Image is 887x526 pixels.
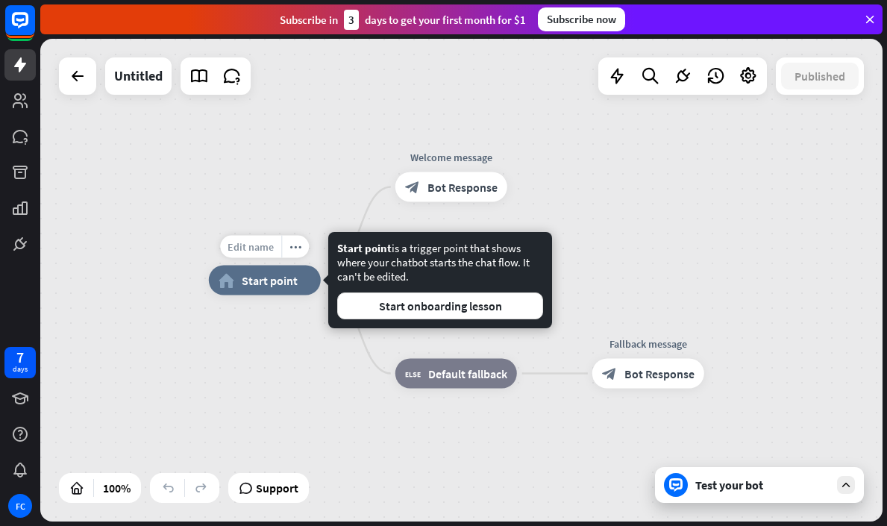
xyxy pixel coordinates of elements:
span: Support [256,476,298,500]
div: Untitled [114,57,163,95]
span: Bot Response [624,366,695,381]
i: block_bot_response [602,366,617,381]
span: Start point [242,273,298,288]
i: more_horiz [289,241,301,252]
button: Start onboarding lesson [337,292,543,319]
span: Default fallback [428,366,507,381]
i: block_fallback [405,366,421,381]
div: Subscribe now [538,7,625,31]
div: 3 [344,10,359,30]
div: is a trigger point that shows where your chatbot starts the chat flow. It can't be edited. [337,241,543,319]
div: Fallback message [581,336,715,351]
div: days [13,364,28,375]
a: 7 days [4,347,36,378]
div: FC [8,494,32,518]
span: Start point [337,241,392,255]
div: 7 [16,351,24,364]
i: block_bot_response [405,180,420,195]
span: Bot Response [427,180,498,195]
i: home_2 [219,273,234,288]
div: 100% [98,476,135,500]
div: Subscribe in days to get your first month for $1 [280,10,526,30]
span: Edit name [228,240,274,254]
div: Welcome message [384,150,518,165]
button: Published [781,63,859,90]
div: Test your bot [695,478,830,492]
button: Open LiveChat chat widget [12,6,57,51]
